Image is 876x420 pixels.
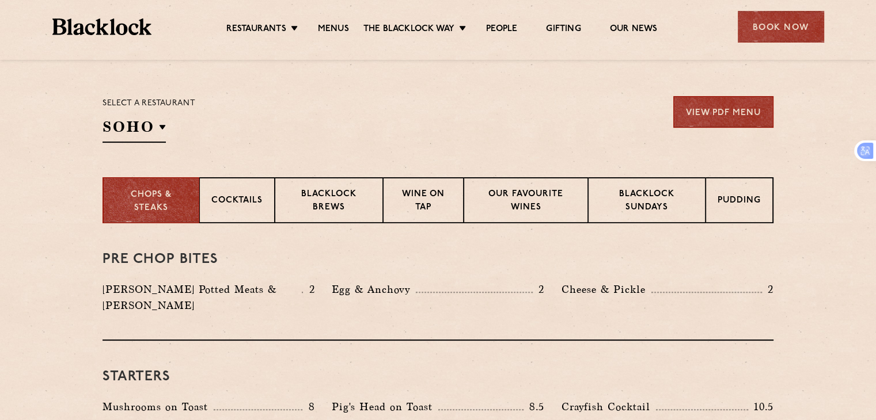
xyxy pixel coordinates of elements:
a: View PDF Menu [673,96,773,128]
h3: Pre Chop Bites [103,252,773,267]
p: Pudding [718,194,761,209]
p: Select a restaurant [103,96,195,111]
p: Our favourite wines [476,188,575,215]
a: Menus [318,24,349,36]
p: Mushrooms on Toast [103,399,214,415]
img: BL_Textured_Logo-footer-cropped.svg [52,18,152,35]
p: 10.5 [748,399,773,414]
p: Blacklock Sundays [600,188,693,215]
a: The Blacklock Way [363,24,454,36]
h2: SOHO [103,117,166,143]
p: 2 [303,282,314,297]
h3: Starters [103,369,773,384]
p: 2 [533,282,544,297]
p: Blacklock Brews [287,188,371,215]
p: Wine on Tap [395,188,452,215]
a: Restaurants [226,24,286,36]
p: 8 [302,399,314,414]
p: Crayfish Cocktail [562,399,656,415]
p: Chops & Steaks [115,189,187,215]
div: Book Now [738,11,824,43]
p: 8.5 [524,399,544,414]
p: 2 [762,282,773,297]
p: Pig's Head on Toast [332,399,438,415]
a: Gifting [546,24,581,36]
p: [PERSON_NAME] Potted Meats & [PERSON_NAME] [103,281,302,314]
p: Cocktails [211,194,263,209]
a: Our News [610,24,658,36]
p: Egg & Anchovy [332,281,416,297]
a: People [486,24,517,36]
p: Cheese & Pickle [562,281,651,297]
